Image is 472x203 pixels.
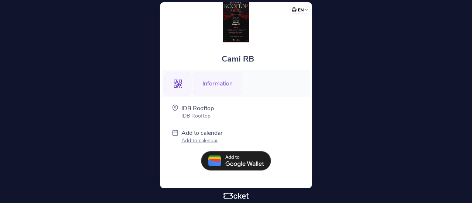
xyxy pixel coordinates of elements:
a: Information [193,79,242,87]
span: Cami RB [222,53,254,64]
p: Add to calendar [181,137,223,144]
img: en_add_to_google_wallet.5c177d4c.svg [201,151,271,171]
p: IDB Rooftop [181,104,214,112]
p: Add to calendar [181,129,223,137]
a: Add to calendar Add to calendar [181,129,223,146]
a: IDB Rooftop IDB Rooftop [181,104,214,119]
p: IDB Rooftop [181,112,214,119]
div: Information [193,72,242,95]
